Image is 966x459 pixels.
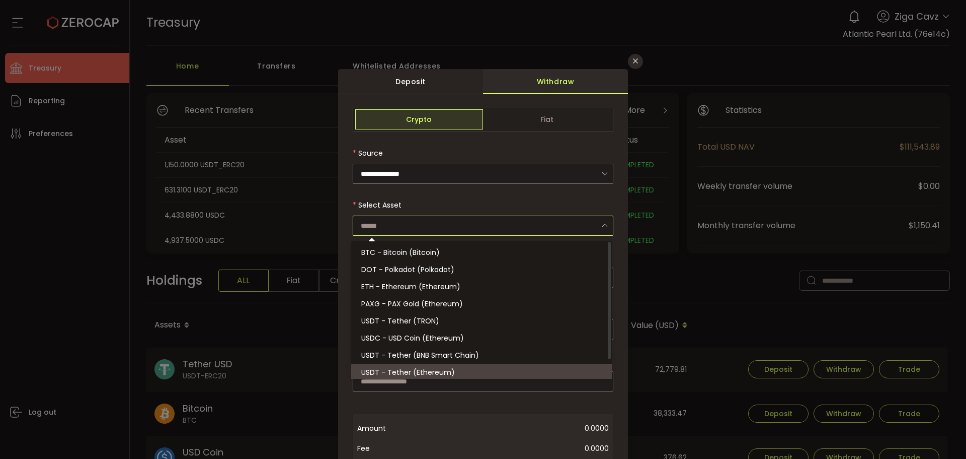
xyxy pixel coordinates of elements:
[361,350,479,360] span: USDT - Tether (BNB Smart Chain)
[361,265,454,275] span: DOT - Polkadot (Polkadot)
[361,247,440,257] span: BTC - Bitcoin (Bitcoin)
[438,418,609,438] span: 0.0000
[353,200,401,210] label: Select Asset
[361,299,463,309] span: PAXG - PAX Gold (Ethereum)
[355,109,483,129] span: Crypto
[357,438,438,458] span: Fee
[357,418,438,438] span: Amount
[916,411,966,459] iframe: Chat Widget
[361,316,439,326] span: USDT - Tether (TRON)
[438,438,609,458] span: 0.0000
[338,69,483,94] div: Deposit
[361,282,460,292] span: ETH - Ethereum (Ethereum)
[483,109,611,129] span: Fiat
[483,69,628,94] div: Withdraw
[353,148,383,158] label: Source
[361,367,455,377] span: USDT - Tether (Ethereum)
[361,333,464,343] span: USDC - USD Coin (Ethereum)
